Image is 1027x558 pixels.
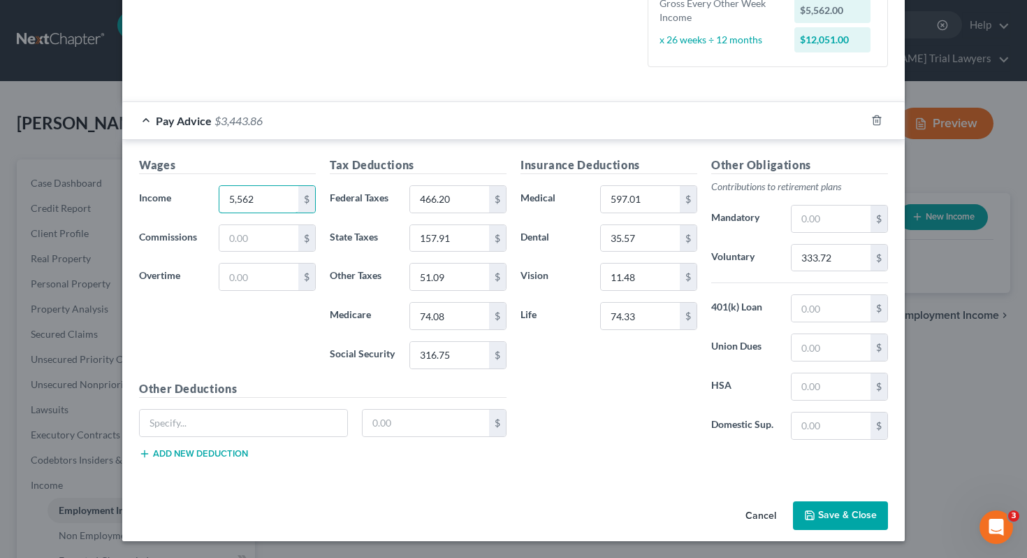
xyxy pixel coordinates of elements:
[794,27,871,52] div: $12,051.00
[680,225,697,252] div: $
[298,264,315,290] div: $
[792,295,871,322] input: 0.00
[871,373,887,400] div: $
[139,157,316,174] h5: Wages
[219,186,298,213] input: 0.00
[132,263,212,291] label: Overtime
[711,157,888,174] h5: Other Obligations
[298,186,315,213] div: $
[410,225,489,252] input: 0.00
[139,380,507,398] h5: Other Deductions
[792,245,871,271] input: 0.00
[489,264,506,290] div: $
[410,264,489,290] input: 0.00
[680,186,697,213] div: $
[410,186,489,213] input: 0.00
[219,225,298,252] input: 0.00
[704,373,784,401] label: HSA
[132,224,212,252] label: Commissions
[704,244,784,272] label: Voluntary
[704,412,784,440] label: Domestic Sup.
[653,33,787,47] div: x 26 weeks ÷ 12 months
[214,114,263,127] span: $3,443.86
[139,448,248,459] button: Add new deduction
[489,225,506,252] div: $
[871,334,887,361] div: $
[489,410,506,436] div: $
[1008,510,1019,522] span: 3
[792,373,871,400] input: 0.00
[323,263,402,291] label: Other Taxes
[601,303,680,329] input: 0.00
[513,302,593,330] label: Life
[513,263,593,291] label: Vision
[792,334,871,361] input: 0.00
[601,186,680,213] input: 0.00
[792,206,871,232] input: 0.00
[601,264,680,290] input: 0.00
[513,224,593,252] label: Dental
[513,185,593,213] label: Medical
[219,264,298,290] input: 0.00
[792,413,871,439] input: 0.00
[704,294,784,322] label: 401(k) Loan
[680,264,697,290] div: $
[601,225,680,252] input: 0.00
[704,334,784,362] label: Union Dues
[520,157,697,174] h5: Insurance Deductions
[680,303,697,329] div: $
[793,501,888,531] button: Save & Close
[323,185,402,213] label: Federal Taxes
[298,225,315,252] div: $
[139,192,171,203] span: Income
[734,503,787,531] button: Cancel
[489,186,506,213] div: $
[410,303,489,329] input: 0.00
[711,180,888,194] p: Contributions to retirement plans
[330,157,507,174] h5: Tax Deductions
[410,342,489,369] input: 0.00
[871,413,887,439] div: $
[871,206,887,232] div: $
[363,410,490,436] input: 0.00
[871,245,887,271] div: $
[140,410,347,436] input: Specify...
[489,303,506,329] div: $
[156,114,212,127] span: Pay Advice
[871,295,887,322] div: $
[979,510,1013,544] iframe: Intercom live chat
[323,224,402,252] label: State Taxes
[489,342,506,369] div: $
[323,341,402,369] label: Social Security
[704,205,784,233] label: Mandatory
[323,302,402,330] label: Medicare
